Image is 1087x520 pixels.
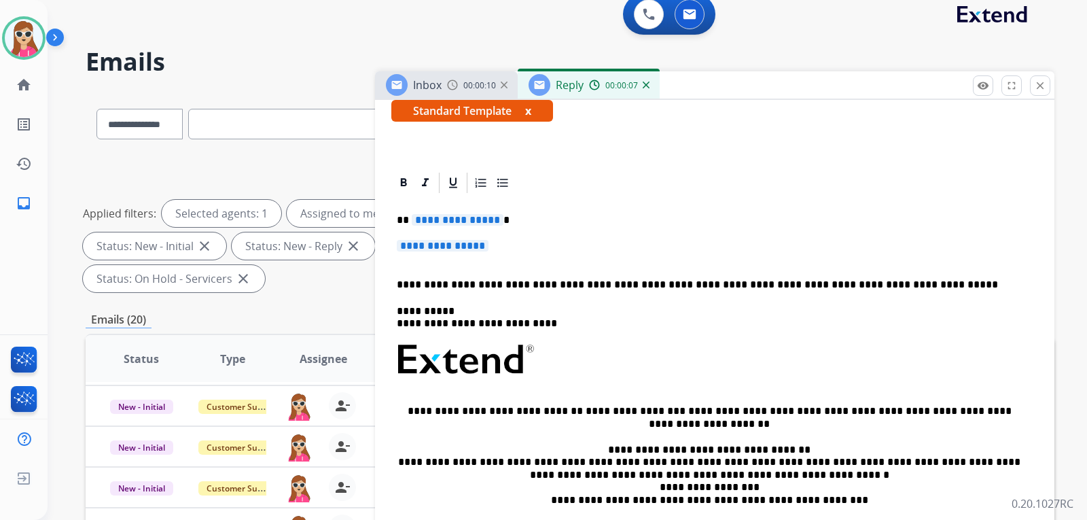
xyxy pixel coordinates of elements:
[334,438,351,455] mat-icon: person_remove
[220,351,245,367] span: Type
[16,195,32,211] mat-icon: inbox
[196,238,213,254] mat-icon: close
[16,77,32,93] mat-icon: home
[287,200,393,227] div: Assigned to me
[5,19,43,57] img: avatar
[162,200,281,227] div: Selected agents: 1
[334,398,351,414] mat-icon: person_remove
[83,205,156,222] p: Applied filters:
[124,351,159,367] span: Status
[86,311,152,328] p: Emails (20)
[391,100,553,122] span: Standard Template
[235,271,251,287] mat-icon: close
[1034,80,1046,92] mat-icon: close
[471,173,491,193] div: Ordered List
[493,173,513,193] div: Bullet List
[977,80,989,92] mat-icon: remove_red_eye
[110,400,173,414] span: New - Initial
[198,400,287,414] span: Customer Support
[415,173,435,193] div: Italic
[334,479,351,496] mat-icon: person_remove
[16,156,32,172] mat-icon: history
[285,392,313,421] img: agent-avatar
[83,265,265,292] div: Status: On Hold - Servicers
[83,232,226,260] div: Status: New - Initial
[285,433,313,462] img: agent-avatar
[285,474,313,502] img: agent-avatar
[110,440,173,455] span: New - Initial
[345,238,361,254] mat-icon: close
[1005,80,1018,92] mat-icon: fullscreen
[605,80,638,91] span: 00:00:07
[16,116,32,133] mat-icon: list_alt
[232,232,375,260] div: Status: New - Reply
[525,103,531,119] button: x
[393,173,414,193] div: Bold
[413,77,442,92] span: Inbox
[1012,496,1073,512] p: 0.20.1027RC
[463,80,496,91] span: 00:00:10
[86,48,1054,75] h2: Emails
[443,173,463,193] div: Underline
[110,481,173,496] span: New - Initial
[198,481,287,496] span: Customer Support
[198,440,287,455] span: Customer Support
[300,351,347,367] span: Assignee
[556,77,584,92] span: Reply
